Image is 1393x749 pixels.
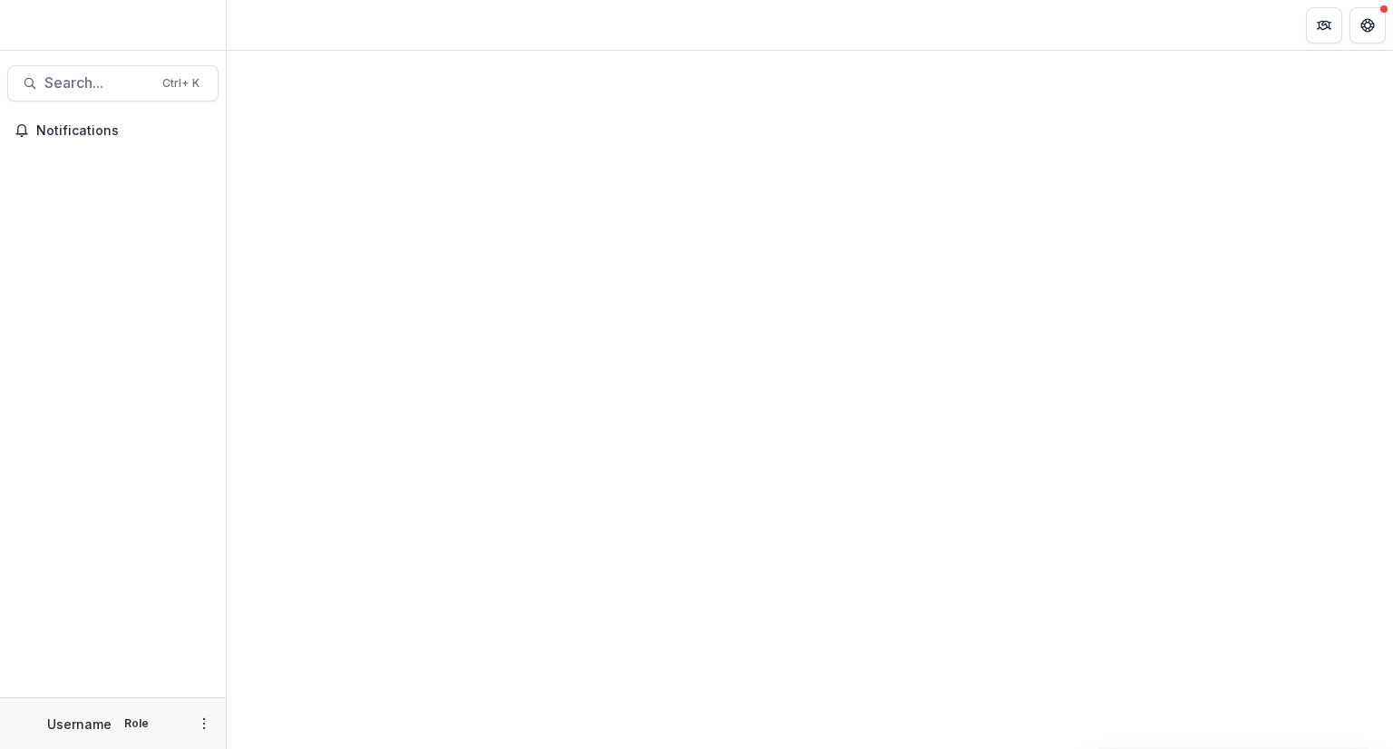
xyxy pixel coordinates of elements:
p: Username [47,715,112,734]
span: Search... [44,74,151,92]
button: Notifications [7,116,219,145]
button: Get Help [1349,7,1386,44]
span: Notifications [36,123,211,139]
button: Search... [7,65,219,102]
nav: breadcrumb [234,12,311,38]
button: More [193,713,215,734]
p: Role [119,715,154,732]
div: Ctrl + K [159,73,203,93]
button: Partners [1306,7,1342,44]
